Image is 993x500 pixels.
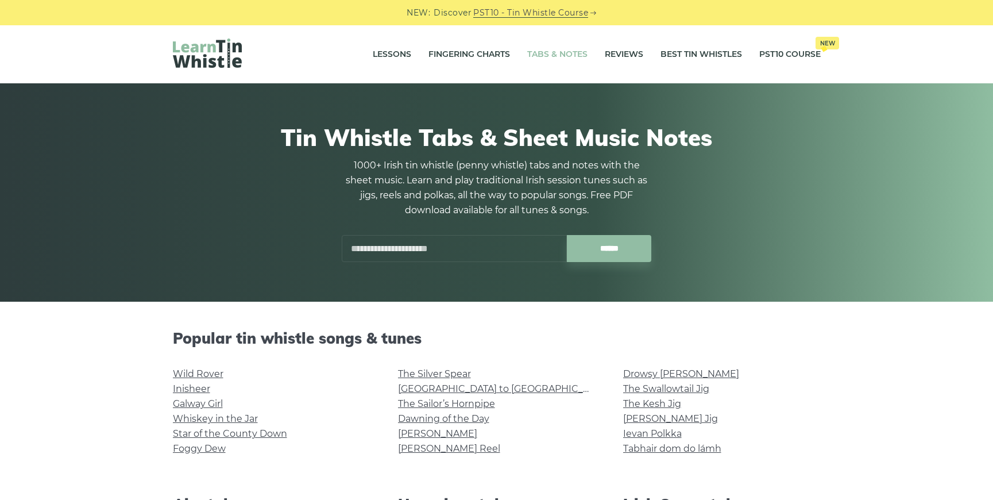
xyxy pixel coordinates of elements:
a: Ievan Polkka [623,428,682,439]
a: Whiskey in the Jar [173,413,258,424]
a: Star of the County Down [173,428,287,439]
a: The Swallowtail Jig [623,383,709,394]
a: Galway Girl [173,398,223,409]
a: Reviews [605,40,643,69]
a: The Kesh Jig [623,398,681,409]
a: The Silver Spear [398,368,471,379]
p: 1000+ Irish tin whistle (penny whistle) tabs and notes with the sheet music. Learn and play tradi... [342,158,652,218]
a: Drowsy [PERSON_NAME] [623,368,739,379]
a: Foggy Dew [173,443,226,454]
span: New [816,37,839,49]
a: [PERSON_NAME] Jig [623,413,718,424]
a: Tabs & Notes [527,40,588,69]
a: The Sailor’s Hornpipe [398,398,495,409]
a: Dawning of the Day [398,413,489,424]
a: Lessons [373,40,411,69]
a: [PERSON_NAME] Reel [398,443,500,454]
a: Tabhair dom do lámh [623,443,721,454]
a: [GEOGRAPHIC_DATA] to [GEOGRAPHIC_DATA] [398,383,610,394]
h1: Tin Whistle Tabs & Sheet Music Notes [173,124,821,151]
a: Fingering Charts [428,40,510,69]
a: [PERSON_NAME] [398,428,477,439]
h2: Popular tin whistle songs & tunes [173,329,821,347]
a: PST10 CourseNew [759,40,821,69]
a: Wild Rover [173,368,223,379]
img: LearnTinWhistle.com [173,39,242,68]
a: Best Tin Whistles [660,40,742,69]
a: Inisheer [173,383,210,394]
